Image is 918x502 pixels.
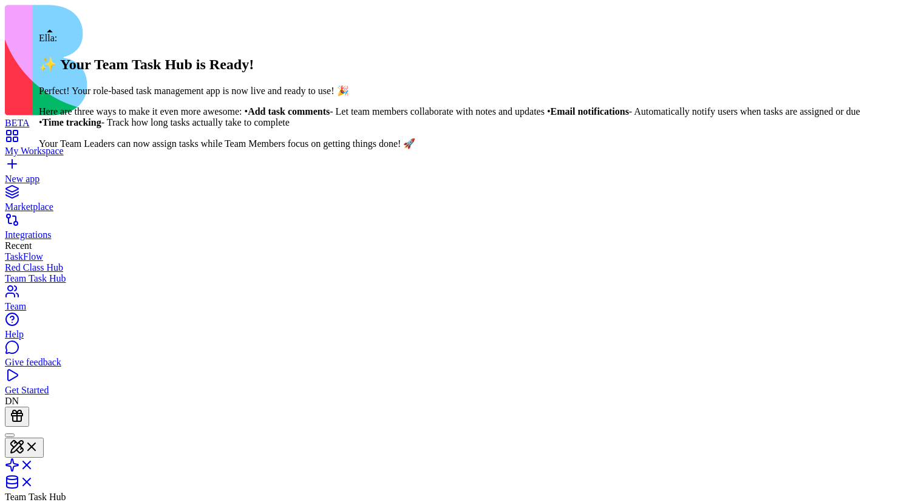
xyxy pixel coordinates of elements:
span: DN [5,396,19,406]
a: BETA [5,107,913,129]
a: Get Started [5,374,913,396]
div: Get Started [5,385,913,396]
a: New app [5,163,913,185]
div: Help [5,329,913,340]
span: Ella: [39,33,57,43]
a: TaskFlow [5,251,913,262]
div: My Workspace [5,146,913,157]
div: Give feedback [5,357,913,368]
span: Team Task Hub [5,492,66,502]
a: Marketplace [5,191,913,212]
a: Help [5,318,913,340]
p: Perfect! Your role-based task management app is now live and ready to use! 🎉 [39,84,860,96]
a: My Workspace [5,135,913,157]
div: Team [5,301,913,312]
div: BETA [5,118,913,129]
div: Marketplace [5,202,913,212]
h2: ✨ Your Team Task Hub is Ready! [39,55,860,72]
strong: Add task comments [248,106,330,116]
div: New app [5,174,913,185]
span: Recent [5,240,32,251]
a: Team Task Hub [5,273,913,284]
p: Your Team Leaders can now assign tasks while Team Members focus on getting things done! 🚀 [39,137,860,149]
img: logo [5,5,493,115]
a: Integrations [5,219,913,240]
a: Give feedback [5,346,913,368]
strong: Email notifications [551,106,629,116]
strong: Time tracking [42,117,101,127]
p: Here are three ways to make it even more awesome: • - Let team members collaborate with notes and... [39,106,860,127]
a: Red Class Hub [5,262,913,273]
a: Team [5,290,913,312]
div: Integrations [5,229,913,240]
